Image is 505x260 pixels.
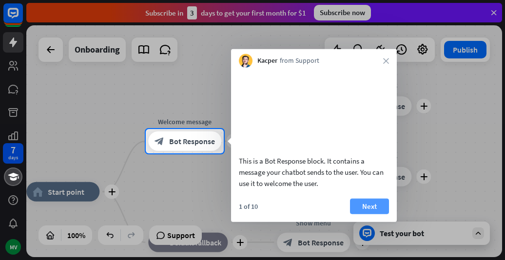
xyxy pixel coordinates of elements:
div: 1 of 10 [239,202,258,210]
i: block_bot_response [155,136,164,146]
button: Open LiveChat chat widget [8,4,37,33]
span: Kacper [257,56,277,66]
div: This is a Bot Response block. It contains a message your chatbot sends to the user. You can use i... [239,155,389,188]
i: close [383,58,389,64]
span: Bot Response [169,136,215,146]
button: Next [350,198,389,214]
span: from Support [280,56,319,66]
